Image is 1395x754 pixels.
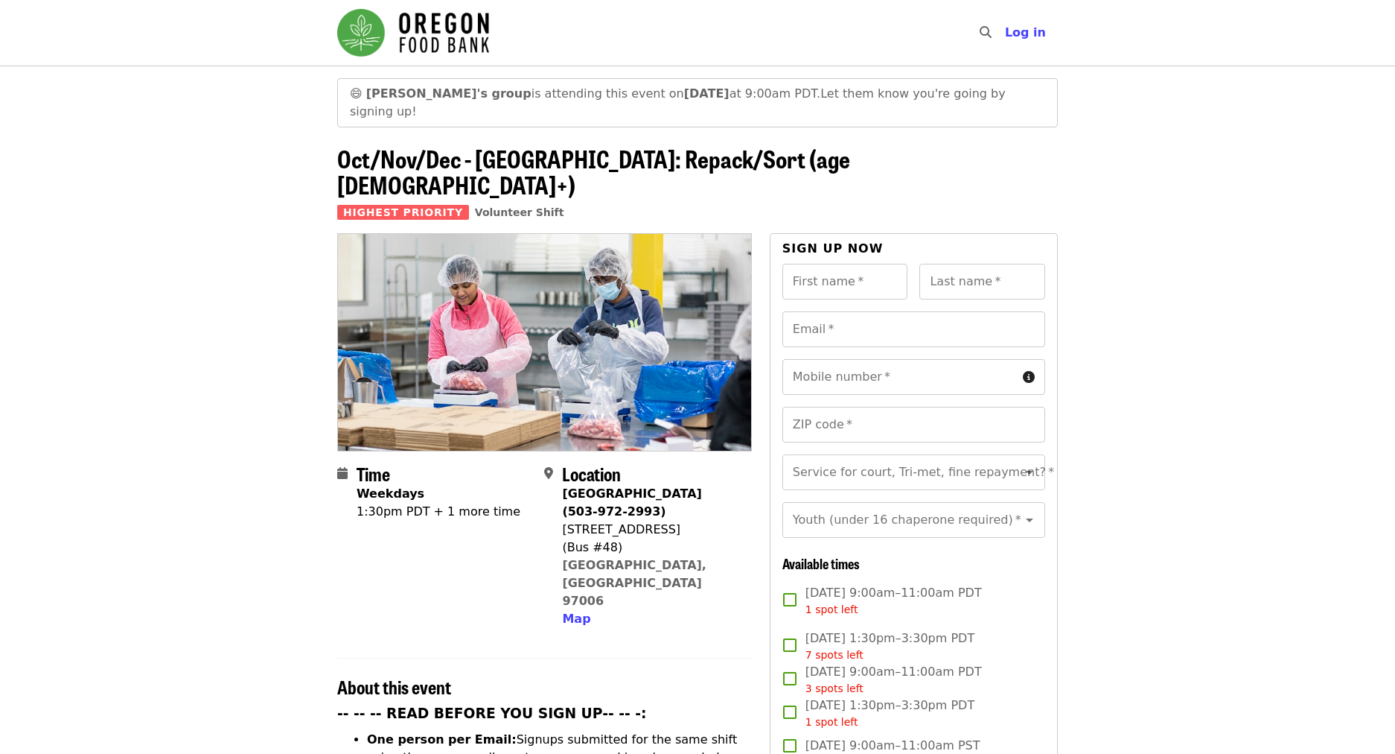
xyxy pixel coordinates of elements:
div: 1:30pm PDT + 1 more time [357,503,520,521]
input: ZIP code [782,407,1045,443]
span: Sign up now [782,241,884,256]
span: [DATE] 9:00am–11:00am PDT [805,584,982,618]
span: Available times [782,554,860,573]
span: 7 spots left [805,649,864,661]
button: Open [1019,510,1040,530]
strong: -- -- -- READ BEFORE YOU SIGN UP-- -- -: [337,706,647,721]
strong: One person per Email: [367,732,517,747]
button: Open [1019,462,1040,483]
input: Email [782,311,1045,347]
span: [DATE] 1:30pm–3:30pm PDT [805,630,974,663]
span: 1 spot left [805,716,858,728]
img: Oregon Food Bank - Home [337,9,489,57]
strong: Weekdays [357,487,424,501]
span: About this event [337,674,451,700]
a: [GEOGRAPHIC_DATA], [GEOGRAPHIC_DATA] 97006 [562,558,706,608]
span: is attending this event on at 9:00am PDT. [366,86,820,101]
button: Log in [993,18,1058,48]
span: Oct/Nov/Dec - [GEOGRAPHIC_DATA]: Repack/Sort (age [DEMOGRAPHIC_DATA]+) [337,141,850,202]
div: [STREET_ADDRESS] [562,521,739,539]
input: First name [782,264,908,300]
i: map-marker-alt icon [544,466,553,481]
strong: [GEOGRAPHIC_DATA] (503-972-2993) [562,487,701,519]
span: 3 spots left [805,682,864,694]
span: Highest Priority [337,205,469,220]
input: Last name [919,264,1045,300]
span: [DATE] 1:30pm–3:30pm PDT [805,697,974,730]
i: search icon [980,25,992,39]
span: grinning face emoji [350,86,363,101]
span: Time [357,460,390,487]
input: Mobile number [782,359,1017,395]
img: Oct/Nov/Dec - Beaverton: Repack/Sort (age 10+) organized by Oregon Food Bank [338,234,751,450]
strong: [PERSON_NAME]'s group [366,86,531,101]
button: Map [562,610,590,628]
span: Map [562,612,590,626]
span: Location [562,460,621,487]
i: calendar icon [337,466,348,481]
i: circle-info icon [1023,370,1035,384]
span: [DATE] 9:00am–11:00am PDT [805,663,982,697]
a: Volunteer Shift [475,206,564,218]
strong: [DATE] [684,86,730,101]
span: Log in [1005,25,1046,39]
input: Search [1000,15,1012,51]
span: 1 spot left [805,603,858,615]
div: (Bus #48) [562,539,739,557]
